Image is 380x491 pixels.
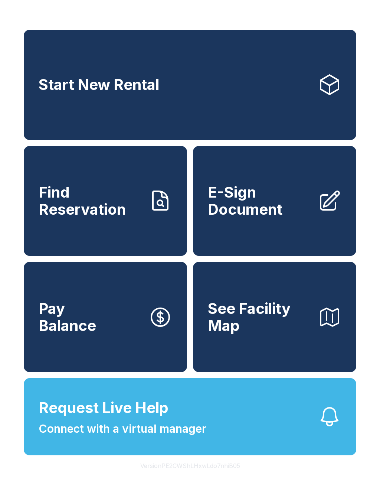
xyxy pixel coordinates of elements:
[24,30,356,140] a: Start New Rental
[134,455,246,476] button: VersionPE2CWShLHxwLdo7nhiB05
[39,76,159,93] span: Start New Rental
[24,262,187,372] a: PayBalance
[208,300,312,334] span: See Facility Map
[193,262,356,372] button: See Facility Map
[39,184,142,218] span: Find Reservation
[24,146,187,256] a: Find Reservation
[193,146,356,256] a: E-Sign Document
[39,397,168,419] span: Request Live Help
[39,420,206,437] span: Connect with a virtual manager
[39,300,96,334] span: Pay Balance
[208,184,312,218] span: E-Sign Document
[24,378,356,455] button: Request Live HelpConnect with a virtual manager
